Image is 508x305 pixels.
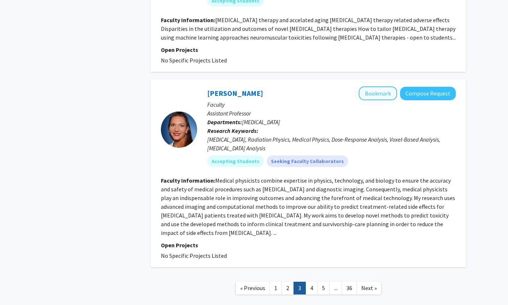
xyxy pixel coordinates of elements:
[207,135,456,152] div: [MEDICAL_DATA], Radiation Physics, Medical Physics, Dose-Response Analysis, Voxel-Based Analysis,...
[161,252,227,259] span: No Specific Projects Listed
[242,118,280,126] span: [MEDICAL_DATA]
[5,272,31,300] iframe: Chat
[207,155,264,167] mat-chip: Accepting Students
[267,155,348,167] mat-chip: Seeking Faculty Collaborators
[151,274,466,304] nav: Page navigation
[361,284,377,292] span: Next »
[270,282,282,294] a: 1
[207,100,456,109] p: Faculty
[317,282,330,294] a: 5
[359,86,397,100] button: Add Lydia Wilson to Bookmarks
[305,282,318,294] a: 4
[282,282,294,294] a: 2
[293,282,306,294] a: 3
[357,282,382,294] a: Next
[161,241,456,249] p: Open Projects
[161,16,215,24] b: Faculty Information:
[161,177,215,184] b: Faculty Information:
[161,177,455,236] fg-read-more: Medical physicists combine expertise in physics, technology, and biology to ensure the accuracy a...
[161,57,227,64] span: No Specific Projects Listed
[207,89,263,98] a: [PERSON_NAME]
[240,284,265,292] span: « Previous
[236,282,270,294] a: Previous
[334,284,337,292] span: ...
[207,118,242,126] b: Departments:
[207,109,456,118] p: Assistant Professor
[342,282,357,294] a: 36
[207,127,258,134] b: Research Keywords:
[400,87,456,100] button: Compose Request to Lydia Wilson
[161,16,456,41] fg-read-more: [MEDICAL_DATA] therapy and accelated aging [MEDICAL_DATA] therapy related adverse effects Dispari...
[161,45,456,54] p: Open Projects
